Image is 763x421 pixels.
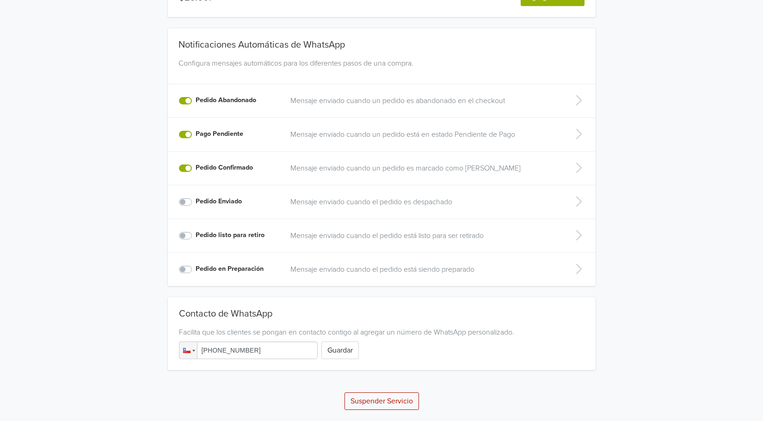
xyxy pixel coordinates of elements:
label: Pedido Abandonado [196,95,256,105]
div: Notificaciones Automáticas de WhatsApp [175,28,589,54]
label: Pedido en Preparación [196,264,264,274]
div: Contacto de WhatsApp [179,308,585,323]
label: Pedido listo para retiro [196,230,265,240]
a: Mensaje enviado cuando el pedido es despachado [290,196,556,207]
label: Pedido Confirmado [196,163,253,173]
button: Suspender Servicio [345,392,419,410]
a: Mensaje enviado cuando un pedido es marcado como [PERSON_NAME] [290,163,556,174]
div: Facilita que los clientes se pongan en contacto contigo al agregar un número de WhatsApp personal... [179,327,585,338]
a: Mensaje enviado cuando el pedido está siendo preparado [290,264,556,275]
a: Mensaje enviado cuando un pedido está en estado Pendiente de Pago [290,129,556,140]
a: Mensaje enviado cuando un pedido es abandonado en el checkout [290,95,556,106]
div: Configura mensajes automáticos para los diferentes pasos de una compra. [175,58,589,80]
label: Pedido Enviado [196,196,242,207]
button: Guardar [321,342,359,359]
a: Mensaje enviado cuando el pedido está listo para ser retirado [290,230,556,241]
input: 1 (702) 123-4567 [179,342,318,359]
div: Chile: + 56 [179,342,197,359]
label: Pago Pendiente [196,129,243,139]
